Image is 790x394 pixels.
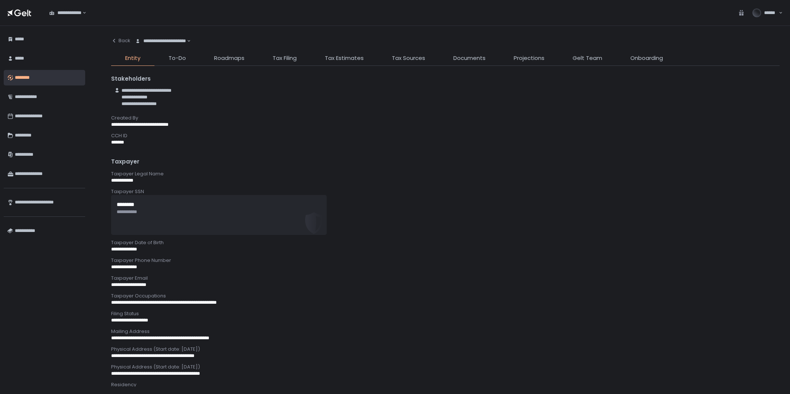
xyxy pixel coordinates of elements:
[111,328,780,335] div: Mailing Address
[81,9,82,17] input: Search for option
[111,33,130,48] button: Back
[111,158,780,166] div: Taxpayer
[111,37,130,44] div: Back
[111,364,780,370] div: Physical Address (Start date: [DATE])
[111,293,780,299] div: Taxpayer Occupations
[111,171,780,177] div: Taxpayer Legal Name
[111,239,780,246] div: Taxpayer Date of Birth
[273,54,297,63] span: Tax Filing
[111,132,780,139] div: CCH ID
[630,54,663,63] span: Onboarding
[514,54,544,63] span: Projections
[111,257,780,264] div: Taxpayer Phone Number
[392,54,425,63] span: Tax Sources
[111,346,780,353] div: Physical Address (Start date: [DATE])
[111,310,780,317] div: Filing Status
[214,54,244,63] span: Roadmaps
[44,5,86,21] div: Search for option
[111,381,780,388] div: Residency
[325,54,364,63] span: Tax Estimates
[111,275,780,282] div: Taxpayer Email
[111,75,780,83] div: Stakeholders
[169,54,186,63] span: To-Do
[111,188,780,195] div: Taxpayer SSN
[111,115,780,121] div: Created By
[573,54,602,63] span: Gelt Team
[130,33,191,49] div: Search for option
[453,54,486,63] span: Documents
[125,54,140,63] span: Entity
